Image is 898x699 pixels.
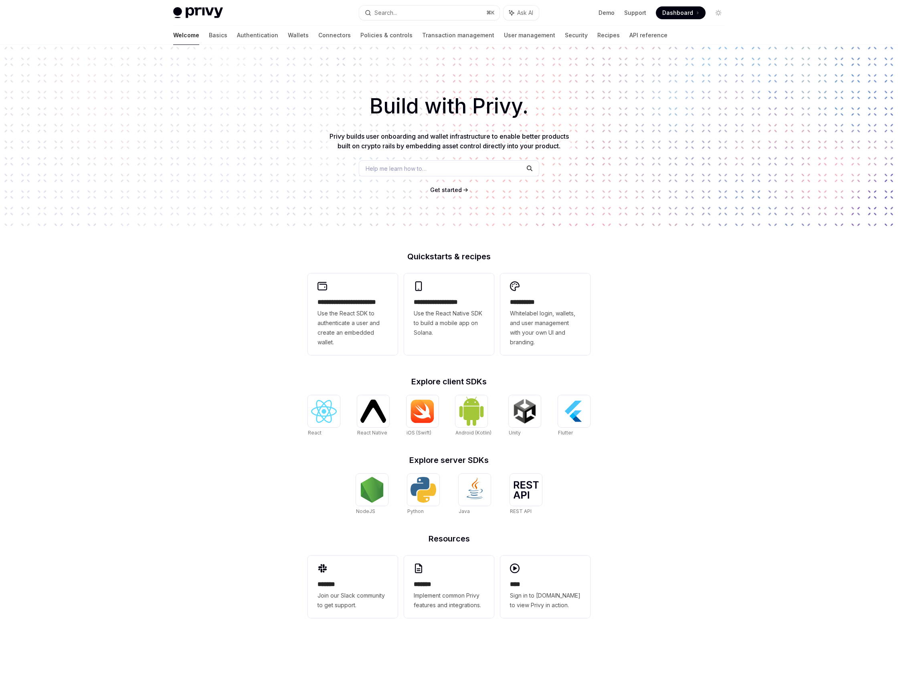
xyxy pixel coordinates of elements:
[656,6,706,19] a: Dashboard
[410,399,435,423] img: iOS (Swift)
[486,10,495,16] span: ⌘ K
[455,395,491,437] a: Android (Kotlin)Android (Kotlin)
[311,400,337,423] img: React
[173,7,223,18] img: light logo
[510,309,580,347] span: Whitelabel login, wallets, and user management with your own UI and branding.
[411,477,436,503] img: Python
[173,26,199,45] a: Welcome
[407,430,431,436] span: iOS (Swift)
[459,508,470,514] span: Java
[513,481,539,499] img: REST API
[407,474,439,515] a: PythonPython
[509,395,541,437] a: UnityUnity
[629,26,667,45] a: API reference
[504,6,539,20] button: Ask AI
[430,186,462,193] span: Get started
[561,398,587,424] img: Flutter
[318,591,388,610] span: Join our Slack community to get support.
[308,378,590,386] h2: Explore client SDKs
[597,26,620,45] a: Recipes
[500,556,590,618] a: ****Sign in to [DOMAIN_NAME] to view Privy in action.
[407,508,424,514] span: Python
[510,508,532,514] span: REST API
[308,456,590,464] h2: Explore server SDKs
[356,474,388,515] a: NodeJSNodeJS
[712,6,725,19] button: Toggle dark mode
[357,395,389,437] a: React NativeReact Native
[366,164,427,173] span: Help me learn how to…
[330,132,569,150] span: Privy builds user onboarding and wallet infrastructure to enable better products built on crypto ...
[558,430,573,436] span: Flutter
[430,186,462,194] a: Get started
[318,309,388,347] span: Use the React SDK to authenticate a user and create an embedded wallet.
[558,395,590,437] a: FlutterFlutter
[422,26,494,45] a: Transaction management
[374,8,397,18] div: Search...
[599,9,615,17] a: Demo
[237,26,278,45] a: Authentication
[308,535,590,543] h2: Resources
[462,477,487,503] img: Java
[510,591,580,610] span: Sign in to [DOMAIN_NAME] to view Privy in action.
[13,91,885,122] h1: Build with Privy.
[459,474,491,515] a: JavaJava
[517,9,533,17] span: Ask AI
[357,430,387,436] span: React Native
[407,395,439,437] a: iOS (Swift)iOS (Swift)
[288,26,309,45] a: Wallets
[455,430,491,436] span: Android (Kotlin)
[308,253,590,261] h2: Quickstarts & recipes
[509,430,521,436] span: Unity
[404,273,494,355] a: **** **** **** ***Use the React Native SDK to build a mobile app on Solana.
[565,26,588,45] a: Security
[414,309,484,337] span: Use the React Native SDK to build a mobile app on Solana.
[512,398,538,424] img: Unity
[414,591,484,610] span: Implement common Privy features and integrations.
[360,26,413,45] a: Policies & controls
[360,400,386,422] img: React Native
[459,396,484,426] img: Android (Kotlin)
[308,556,398,618] a: **** **Join our Slack community to get support.
[308,430,322,436] span: React
[209,26,227,45] a: Basics
[624,9,646,17] a: Support
[359,6,500,20] button: Search...⌘K
[662,9,693,17] span: Dashboard
[404,556,494,618] a: **** **Implement common Privy features and integrations.
[356,508,375,514] span: NodeJS
[359,477,385,503] img: NodeJS
[318,26,351,45] a: Connectors
[504,26,555,45] a: User management
[308,395,340,437] a: ReactReact
[500,273,590,355] a: **** *****Whitelabel login, wallets, and user management with your own UI and branding.
[510,474,542,515] a: REST APIREST API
